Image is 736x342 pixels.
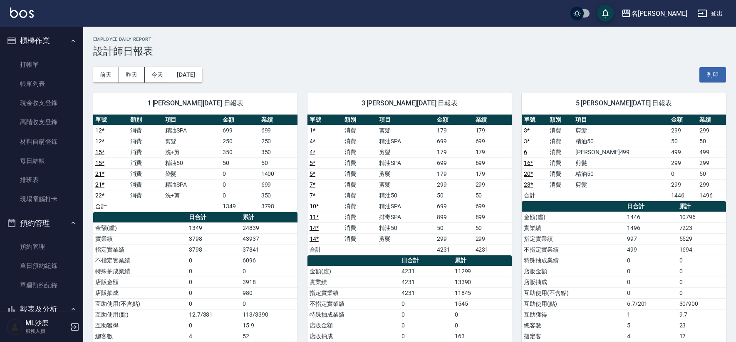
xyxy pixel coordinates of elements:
[697,179,726,190] td: 299
[3,30,80,52] button: 櫃檯作業
[240,233,297,244] td: 43937
[377,168,435,179] td: 剪髮
[187,212,240,223] th: 日合計
[548,147,573,157] td: 消費
[119,67,145,82] button: 昨天
[259,136,297,147] td: 250
[307,309,399,320] td: 特殊抽成業績
[163,125,221,136] td: 精油SPA
[93,244,187,255] td: 指定實業績
[473,168,512,179] td: 179
[548,115,573,125] th: 類別
[187,331,240,342] td: 4
[240,255,297,266] td: 6096
[435,190,473,201] td: 50
[618,5,691,22] button: 名[PERSON_NAME]
[677,331,726,342] td: 17
[399,298,452,309] td: 0
[307,115,342,125] th: 單號
[93,201,128,212] td: 合計
[377,157,435,168] td: 精油SPA
[677,212,726,222] td: 10796
[677,201,726,212] th: 累計
[128,115,163,125] th: 類別
[240,287,297,298] td: 980
[187,222,240,233] td: 1349
[163,179,221,190] td: 精油SPA
[473,179,512,190] td: 299
[342,157,377,168] td: 消費
[93,67,119,82] button: 前天
[669,168,698,179] td: 0
[259,147,297,157] td: 350
[187,255,240,266] td: 0
[3,276,80,295] a: 單週預約紀錄
[522,320,625,331] td: 總客數
[669,147,698,157] td: 499
[163,147,221,157] td: 洗+剪
[221,147,259,157] td: 350
[625,331,677,342] td: 4
[677,233,726,244] td: 5529
[3,112,80,132] a: 高階收支登錄
[93,255,187,266] td: 不指定實業績
[3,170,80,190] a: 排班表
[435,157,473,168] td: 699
[669,115,698,125] th: 金額
[103,99,287,107] span: 1 [PERSON_NAME][DATE] 日報表
[522,212,625,222] td: 金額(虛)
[93,309,187,320] td: 互助使用(點)
[377,136,435,147] td: 精油SPA
[342,201,377,212] td: 消費
[548,168,573,179] td: 消費
[697,157,726,168] td: 299
[93,298,187,309] td: 互助使用(不含點)
[625,255,677,266] td: 0
[399,266,452,277] td: 4231
[399,255,452,266] th: 日合計
[473,136,512,147] td: 699
[3,237,80,256] a: 預約管理
[435,136,473,147] td: 699
[473,212,512,222] td: 899
[669,136,698,147] td: 50
[163,168,221,179] td: 染髮
[694,6,726,21] button: 登出
[128,157,163,168] td: 消費
[128,147,163,157] td: 消費
[7,319,23,335] img: Person
[399,287,452,298] td: 4231
[473,157,512,168] td: 699
[377,222,435,233] td: 精油50
[187,298,240,309] td: 0
[93,45,726,57] h3: 設計師日報表
[677,266,726,277] td: 0
[677,287,726,298] td: 0
[342,115,377,125] th: 類別
[307,115,512,255] table: a dense table
[259,168,297,179] td: 1400
[3,74,80,93] a: 帳單列表
[677,255,726,266] td: 0
[522,115,548,125] th: 單號
[473,125,512,136] td: 179
[625,222,677,233] td: 1496
[187,266,240,277] td: 0
[307,287,399,298] td: 指定實業績
[307,244,342,255] td: 合計
[93,331,187,342] td: 總客數
[522,244,625,255] td: 不指定實業績
[435,233,473,244] td: 299
[573,147,669,157] td: [PERSON_NAME]499
[677,320,726,331] td: 23
[625,277,677,287] td: 0
[522,255,625,266] td: 特殊抽成業績
[473,190,512,201] td: 50
[3,212,80,234] button: 預約管理
[548,136,573,147] td: 消費
[697,168,726,179] td: 50
[473,115,512,125] th: 業績
[307,277,399,287] td: 實業績
[453,277,512,287] td: 13390
[697,125,726,136] td: 299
